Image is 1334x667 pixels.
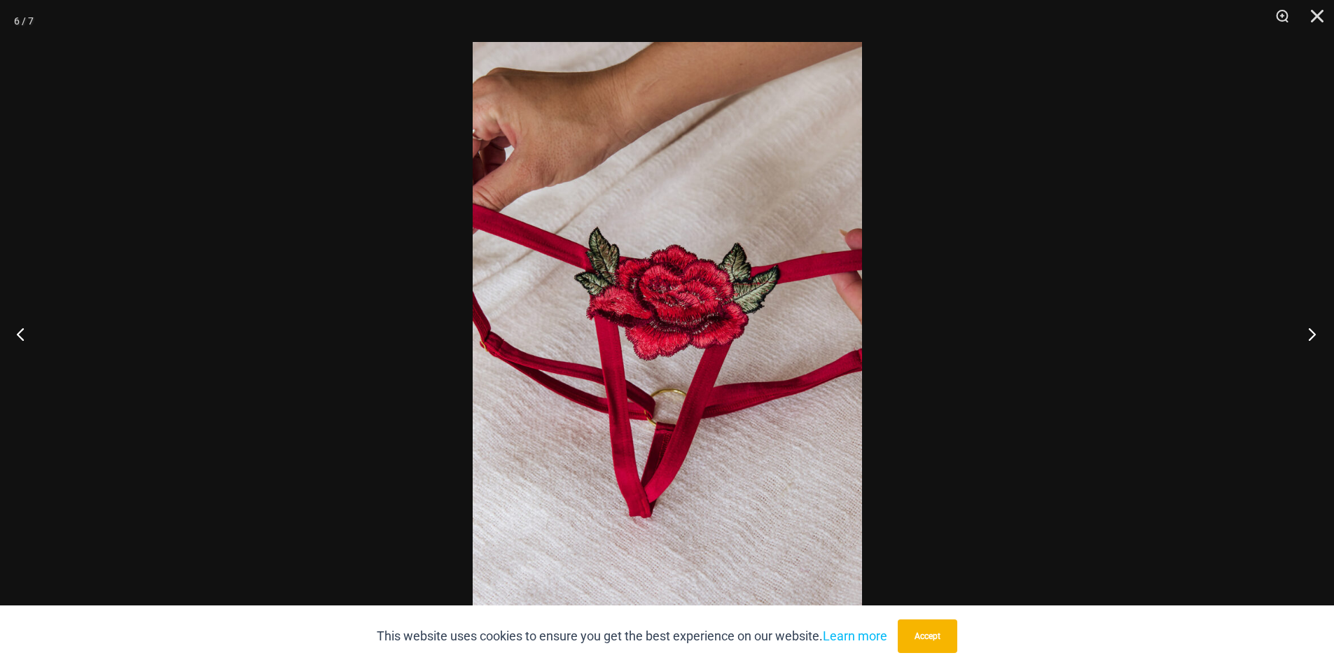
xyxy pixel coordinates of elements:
[1281,299,1334,369] button: Next
[898,619,957,653] button: Accept
[377,626,887,647] p: This website uses cookies to ensure you get the best experience on our website.
[473,42,862,625] img: Carla Red 6002 Bottom 08
[823,629,887,643] a: Learn more
[14,10,34,31] div: 6 / 7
